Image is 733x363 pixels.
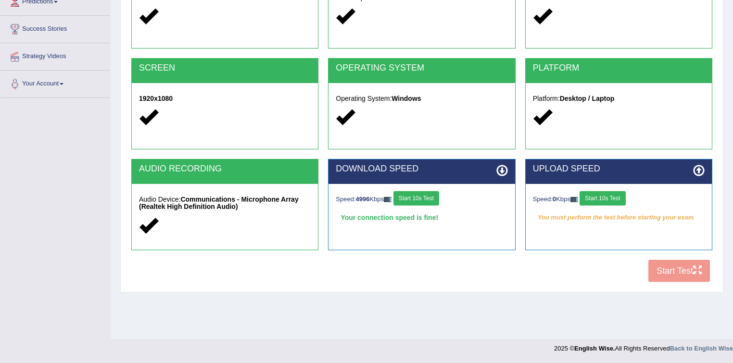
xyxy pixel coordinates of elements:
[139,196,311,211] h5: Audio Device:
[570,197,578,202] img: ajax-loader-fb-connection.gif
[553,195,556,203] strong: 0
[533,210,705,225] em: You must perform the test before starting your exam
[384,197,392,202] img: ajax-loader-fb-connection.gif
[533,95,705,102] h5: Platform:
[139,95,173,102] strong: 1920x1080
[670,345,733,352] a: Back to English Wise
[392,95,421,102] strong: Windows
[533,191,705,208] div: Speed: Kbps
[336,191,507,208] div: Speed: Kbps
[580,191,625,206] button: Start 10s Test
[139,195,299,210] strong: Communications - Microphone Array (Realtek High Definition Audio)
[554,339,733,353] div: 2025 © All Rights Reserved
[336,210,507,225] div: Your connection speed is fine!
[560,95,615,102] strong: Desktop / Laptop
[533,164,705,174] h2: UPLOAD SPEED
[0,71,110,95] a: Your Account
[336,63,507,73] h2: OPERATING SYSTEM
[0,43,110,67] a: Strategy Videos
[356,195,370,203] strong: 4996
[336,164,507,174] h2: DOWNLOAD SPEED
[533,63,705,73] h2: PLATFORM
[574,345,615,352] strong: English Wise.
[393,191,439,206] button: Start 10s Test
[336,95,507,102] h5: Operating System:
[139,164,311,174] h2: AUDIO RECORDING
[0,16,110,40] a: Success Stories
[139,63,311,73] h2: SCREEN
